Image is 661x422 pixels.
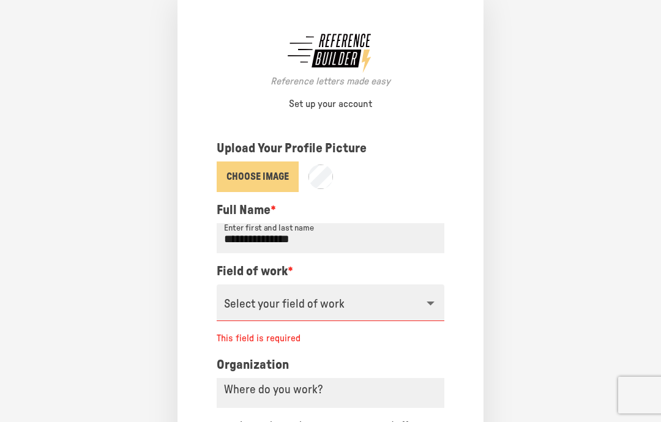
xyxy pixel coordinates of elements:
p: Upload Your Profile Picture [217,140,367,157]
p: Organization [217,357,289,373]
div: ​ [217,284,444,321]
label: Enter first and last name [224,222,314,234]
img: logo [285,29,376,75]
p: Reference letters made easy [271,75,390,88]
p: Set up your account [289,98,372,111]
p: Full Name [217,202,276,218]
p: Field of work [217,263,293,279]
p: This field is required [217,331,444,347]
label: Choose Image [217,161,299,192]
